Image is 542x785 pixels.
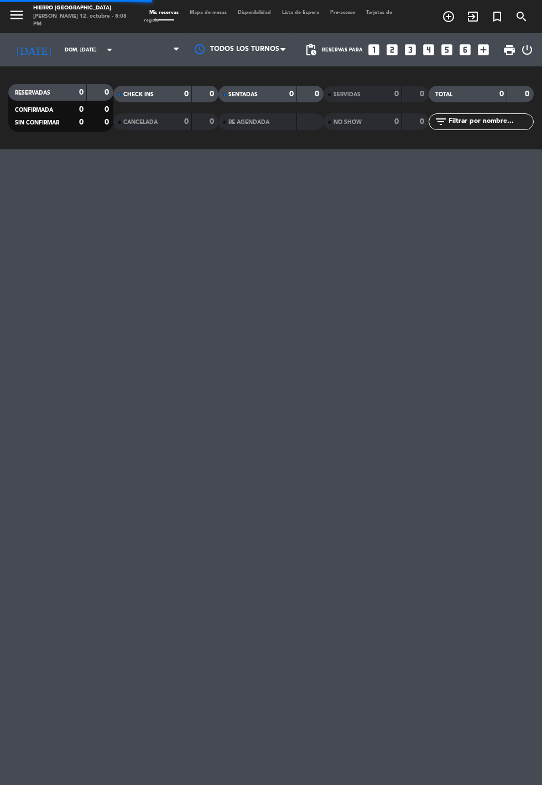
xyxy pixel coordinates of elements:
[520,43,534,56] i: power_settings_new
[476,43,491,57] i: add_box
[515,10,528,23] i: search
[144,10,184,15] span: Mis reservas
[403,43,418,57] i: looks_3
[184,10,232,15] span: Mapa de mesas
[289,90,294,98] strong: 0
[325,10,361,15] span: Pre-acceso
[105,118,111,126] strong: 0
[458,43,472,57] i: looks_6
[466,10,480,23] i: exit_to_app
[228,92,258,97] span: SENTADAS
[420,118,426,126] strong: 0
[525,90,531,98] strong: 0
[491,10,504,23] i: turned_in_not
[420,90,426,98] strong: 0
[184,118,189,126] strong: 0
[333,119,362,125] span: NO SHOW
[434,115,447,128] i: filter_list
[123,119,158,125] span: CANCELADA
[79,89,84,96] strong: 0
[15,120,59,126] span: SIN CONFIRMAR
[210,118,216,126] strong: 0
[442,10,455,23] i: add_circle_outline
[447,116,533,128] input: Filtrar por nombre...
[228,119,269,125] span: RE AGENDADA
[210,90,216,98] strong: 0
[8,7,25,26] button: menu
[277,10,325,15] span: Lista de Espera
[435,92,452,97] span: TOTAL
[421,43,436,57] i: looks_4
[520,33,534,66] div: LOG OUT
[105,106,111,113] strong: 0
[33,4,127,13] div: Hierro [GEOGRAPHIC_DATA]
[79,118,84,126] strong: 0
[15,90,50,96] span: RESERVADAS
[394,118,399,126] strong: 0
[440,43,454,57] i: looks_5
[304,43,317,56] span: pending_actions
[103,43,116,56] i: arrow_drop_down
[15,107,53,113] span: CONFIRMADA
[503,43,516,56] span: print
[232,10,277,15] span: Disponibilidad
[79,106,84,113] strong: 0
[123,92,154,97] span: CHECK INS
[385,43,399,57] i: looks_two
[105,89,111,96] strong: 0
[322,47,363,53] span: Reservas para
[333,92,361,97] span: SERVIDAS
[367,43,381,57] i: looks_one
[8,7,25,23] i: menu
[184,90,189,98] strong: 0
[499,90,504,98] strong: 0
[8,39,59,61] i: [DATE]
[394,90,399,98] strong: 0
[315,90,321,98] strong: 0
[33,13,127,29] div: [PERSON_NAME] 12. octubre - 8:08 PM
